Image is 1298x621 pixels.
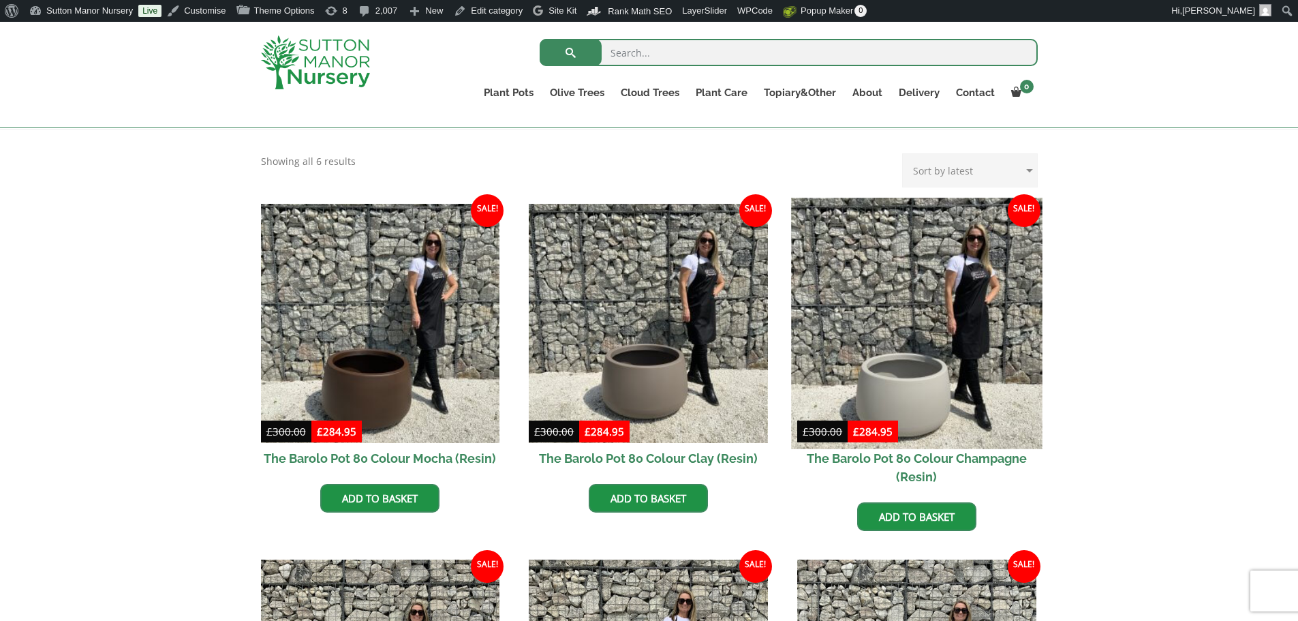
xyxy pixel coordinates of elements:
[320,484,439,513] a: Add to basket: “The Barolo Pot 80 Colour Mocha (Resin)”
[613,83,687,102] a: Cloud Trees
[803,425,809,438] span: £
[791,198,1042,449] img: The Barolo Pot 80 Colour Champagne (Resin)
[1008,550,1040,583] span: Sale!
[529,443,768,474] h2: The Barolo Pot 80 Colour Clay (Resin)
[548,5,576,16] span: Site Kit
[476,83,542,102] a: Plant Pots
[266,425,273,438] span: £
[534,425,574,438] bdi: 300.00
[687,83,756,102] a: Plant Care
[854,5,867,17] span: 0
[844,83,891,102] a: About
[542,83,613,102] a: Olive Trees
[1008,194,1040,227] span: Sale!
[261,443,500,474] h2: The Barolo Pot 80 Colour Mocha (Resin)
[261,153,356,170] p: Showing all 6 results
[797,204,1036,492] a: Sale! The Barolo Pot 80 Colour Champagne (Resin)
[261,204,500,443] img: The Barolo Pot 80 Colour Mocha (Resin)
[608,6,672,16] span: Rank Math SEO
[853,425,893,438] bdi: 284.95
[739,550,772,583] span: Sale!
[948,83,1003,102] a: Contact
[797,443,1036,492] h2: The Barolo Pot 80 Colour Champagne (Resin)
[471,550,504,583] span: Sale!
[585,425,591,438] span: £
[589,484,708,513] a: Add to basket: “The Barolo Pot 80 Colour Clay (Resin)”
[534,425,540,438] span: £
[756,83,844,102] a: Topiary&Other
[891,83,948,102] a: Delivery
[261,35,370,89] img: logo
[1003,83,1038,102] a: 0
[739,194,772,227] span: Sale!
[857,502,976,531] a: Add to basket: “The Barolo Pot 80 Colour Champagne (Resin)”
[138,5,161,17] a: Live
[540,39,1038,66] input: Search...
[529,204,768,443] img: The Barolo Pot 80 Colour Clay (Resin)
[471,194,504,227] span: Sale!
[803,425,842,438] bdi: 300.00
[853,425,859,438] span: £
[585,425,624,438] bdi: 284.95
[317,425,323,438] span: £
[1020,80,1034,93] span: 0
[902,153,1038,187] select: Shop order
[1182,5,1255,16] span: [PERSON_NAME]
[266,425,306,438] bdi: 300.00
[317,425,356,438] bdi: 284.95
[261,204,500,474] a: Sale! The Barolo Pot 80 Colour Mocha (Resin)
[529,204,768,474] a: Sale! The Barolo Pot 80 Colour Clay (Resin)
